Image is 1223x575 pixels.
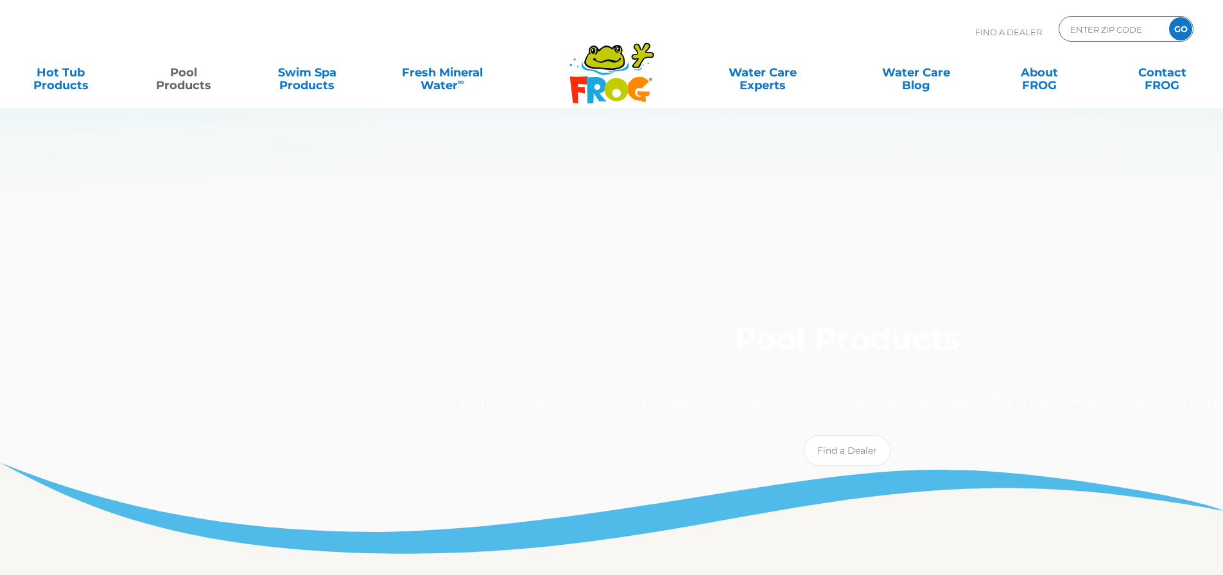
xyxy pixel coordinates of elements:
a: ContactFROG [1115,60,1210,85]
a: Find a Dealer [804,435,890,466]
a: PoolProducts [136,60,232,85]
a: Swim SpaProducts [259,60,355,85]
img: Frog Products Logo [562,26,661,104]
p: Find A Dealer [975,16,1042,48]
a: Fresh MineralWater∞ [382,60,502,85]
a: Water CareBlog [868,60,964,85]
sup: ∞ [458,76,464,87]
a: Water CareExperts [685,60,840,85]
a: Hot TubProducts [13,60,108,85]
input: GO [1169,17,1192,40]
a: AboutFROG [991,60,1087,85]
